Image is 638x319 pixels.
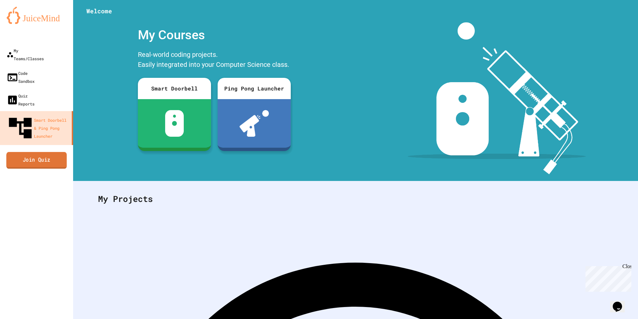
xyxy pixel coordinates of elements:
div: Chat with us now!Close [3,3,46,42]
div: Quiz Reports [7,92,35,108]
img: ppl-with-ball.png [240,110,269,137]
div: Smart Doorbell & Ping Pong Launcher [7,114,69,142]
img: logo-orange.svg [7,7,66,24]
iframe: chat widget [583,263,631,292]
div: Code Sandbox [7,69,35,85]
img: sdb-white.svg [165,110,184,137]
div: My Teams/Classes [7,47,44,63]
iframe: chat widget [610,292,631,312]
div: My Projects [91,186,620,212]
img: banner-image-my-projects.png [408,22,586,174]
div: Smart Doorbell [138,78,211,99]
div: My Courses [135,22,294,48]
div: Real-world coding projects. Easily integrated into your Computer Science class. [135,48,294,73]
div: Ping Pong Launcher [218,78,291,99]
a: Join Quiz [6,152,67,169]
